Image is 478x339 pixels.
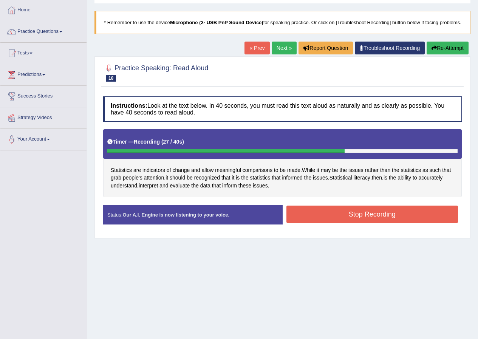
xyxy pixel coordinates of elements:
[238,182,251,190] span: Click to see word definition
[419,174,443,182] span: Click to see word definition
[111,182,137,190] span: Click to see word definition
[313,174,328,182] span: Click to see word definition
[401,166,421,174] span: Click to see word definition
[103,205,283,224] div: Status:
[442,166,451,174] span: Click to see word definition
[111,166,132,174] span: Click to see word definition
[236,174,240,182] span: Click to see word definition
[182,139,184,145] b: )
[111,102,147,109] b: Instructions:
[282,174,302,182] span: Click to see word definition
[134,139,160,145] b: Recording
[212,182,221,190] span: Click to see word definition
[348,166,364,174] span: Click to see word definition
[94,11,470,34] blockquote: * Remember to use the device for speaking practice. Or click on [Troubleshoot Recording] button b...
[166,174,168,182] span: Click to see word definition
[170,174,185,182] span: Click to see word definition
[372,174,382,182] span: Click to see word definition
[0,107,87,126] a: Strategy Videos
[202,166,214,174] span: Click to see word definition
[241,174,248,182] span: Click to see word definition
[329,174,352,182] span: Click to see word definition
[299,42,353,54] button: Report Question
[0,21,87,40] a: Practice Questions
[103,129,462,197] div: . , . , , , .
[413,174,417,182] span: Click to see word definition
[380,166,390,174] span: Click to see word definition
[253,182,268,190] span: Click to see word definition
[107,139,184,145] h5: Timer —
[161,139,163,145] b: (
[0,129,87,148] a: Your Account
[232,174,234,182] span: Click to see word definition
[321,166,331,174] span: Click to see word definition
[187,174,193,182] span: Click to see word definition
[123,174,142,182] span: Click to see word definition
[304,174,311,182] span: Click to see word definition
[0,64,87,83] a: Predictions
[191,166,200,174] span: Click to see word definition
[274,166,278,174] span: Click to see word definition
[0,43,87,62] a: Tests
[221,174,230,182] span: Click to see word definition
[422,166,428,174] span: Click to see word definition
[355,42,425,54] a: Troubleshoot Recording
[144,174,164,182] span: Click to see word definition
[250,174,271,182] span: Click to see word definition
[243,166,272,174] span: Click to see word definition
[106,75,116,82] span: 18
[280,166,286,174] span: Click to see word definition
[384,174,387,182] span: Click to see word definition
[392,166,399,174] span: Click to see word definition
[111,174,121,182] span: Click to see word definition
[122,212,229,218] strong: Our A.I. Engine is now listening to your voice.
[194,174,220,182] span: Click to see word definition
[244,42,269,54] a: « Prev
[215,166,241,174] span: Click to see word definition
[159,182,168,190] span: Click to see word definition
[317,166,319,174] span: Click to see word definition
[365,166,379,174] span: Click to see word definition
[170,20,263,25] b: Microphone (2- USB PnP Sound Device)
[167,166,171,174] span: Click to see word definition
[430,166,441,174] span: Click to see word definition
[191,182,198,190] span: Click to see word definition
[103,63,208,82] h2: Practice Speaking: Read Aloud
[133,166,141,174] span: Click to see word definition
[272,174,280,182] span: Click to see word definition
[427,42,469,54] button: Re-Attempt
[354,174,370,182] span: Click to see word definition
[286,206,458,223] button: Stop Recording
[200,182,210,190] span: Click to see word definition
[139,182,158,190] span: Click to see word definition
[398,174,411,182] span: Click to see word definition
[103,96,462,122] h4: Look at the text below. In 40 seconds, you must read this text aloud as naturally and as clearly ...
[170,182,190,190] span: Click to see word definition
[0,86,87,105] a: Success Stories
[163,139,183,145] b: 27 / 40s
[302,166,315,174] span: Click to see word definition
[172,166,190,174] span: Click to see word definition
[222,182,237,190] span: Click to see word definition
[332,166,338,174] span: Click to see word definition
[389,174,396,182] span: Click to see word definition
[340,166,347,174] span: Click to see word definition
[142,166,165,174] span: Click to see word definition
[287,166,300,174] span: Click to see word definition
[272,42,297,54] a: Next »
